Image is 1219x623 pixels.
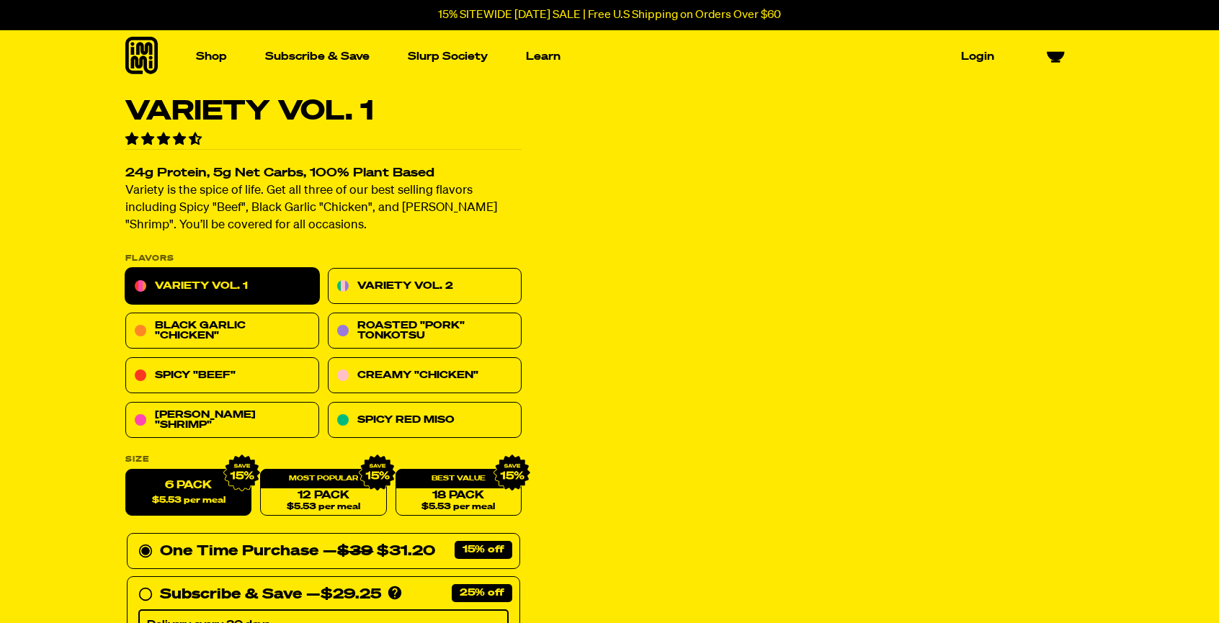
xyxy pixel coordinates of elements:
del: $39 [337,544,373,559]
span: $5.53 per meal [152,496,226,506]
a: Subscribe & Save [259,45,375,68]
a: [PERSON_NAME] "Shrimp" [125,403,319,439]
a: Black Garlic "Chicken" [125,313,319,349]
a: Roasted "Pork" Tonkotsu [328,313,522,349]
a: Variety Vol. 2 [328,269,522,305]
span: $29.25 [321,588,381,602]
a: Spicy "Beef" [125,358,319,394]
a: Slurp Society [402,45,494,68]
label: 6 Pack [125,470,251,516]
h1: Variety Vol. 1 [125,98,522,125]
a: 12 Pack$5.53 per meal [260,470,386,516]
div: — [306,583,381,606]
div: One Time Purchase [138,540,509,563]
span: $5.53 per meal [287,503,360,512]
p: Flavors [125,255,522,263]
span: $5.53 per meal [421,503,495,512]
nav: Main navigation [190,30,1000,83]
a: Variety Vol. 1 [125,269,319,305]
a: Creamy "Chicken" [328,358,522,394]
img: IMG_9632.png [223,454,261,492]
div: Subscribe & Save [160,583,302,606]
a: Learn [520,45,566,68]
img: IMG_9632.png [494,454,531,492]
a: 18 Pack$5.53 per meal [396,470,522,516]
span: 4.55 stars [125,133,205,146]
a: Spicy Red Miso [328,403,522,439]
h2: 24g Protein, 5g Net Carbs, 100% Plant Based [125,168,522,180]
a: Login [955,45,1000,68]
p: Variety is the spice of life. Get all three of our best selling flavors including Spicy "Beef", B... [125,183,522,235]
div: — [323,540,435,563]
a: Shop [190,45,233,68]
p: 15% SITEWIDE [DATE] SALE | Free U.S Shipping on Orders Over $60 [438,9,781,22]
img: IMG_9632.png [358,454,396,492]
label: Size [125,456,522,464]
span: $31.20 [337,544,435,559]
